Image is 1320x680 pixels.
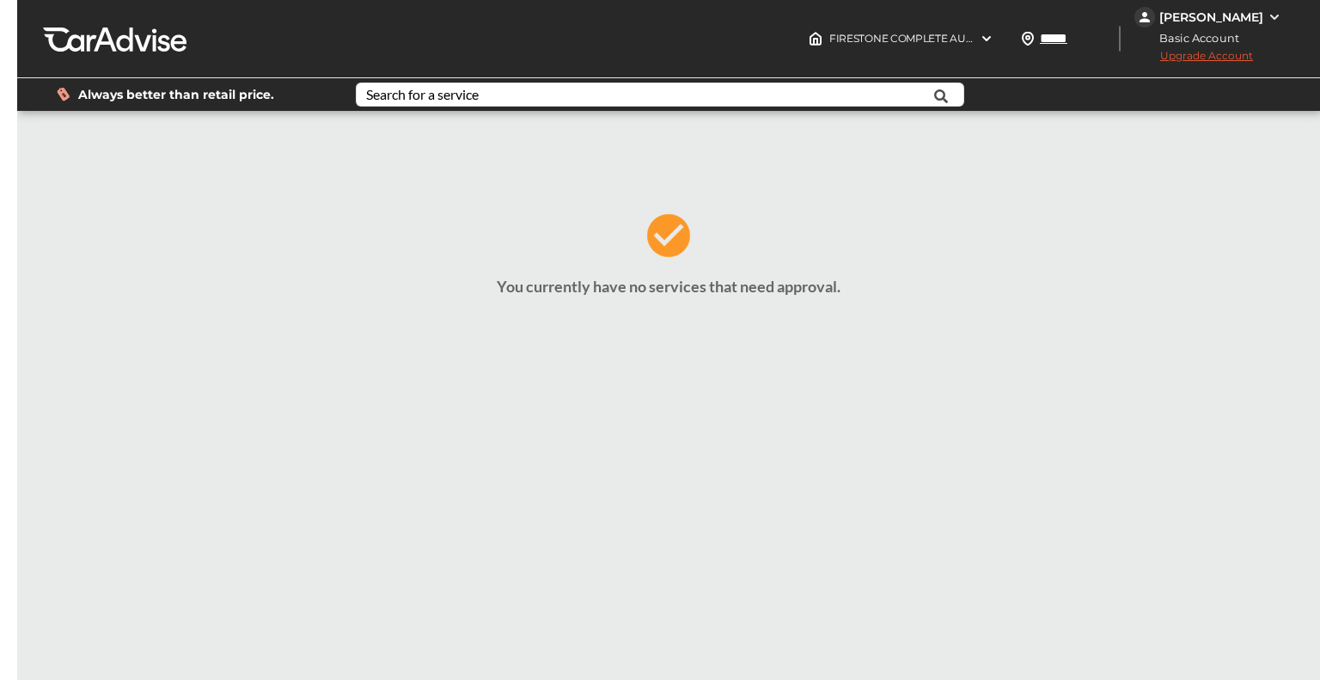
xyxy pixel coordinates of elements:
[1134,7,1155,28] img: jVpblrzwTbfkPYzPPzSLxeg0AAAAASUVORK5CYII=
[1136,29,1252,47] span: Basic Account
[366,88,479,101] div: Search for a service
[1021,32,1035,46] img: location_vector.a44bc228.svg
[1268,10,1281,24] img: WGsFRI8htEPBVLJbROoPRyZpYNWhNONpIPPETTm6eUC0GeLEiAAAAAElFTkSuQmCC
[1119,26,1121,52] img: header-divider.bc55588e.svg
[21,277,1316,296] p: You currently have no services that need approval.
[57,87,70,101] img: dollor_label_vector.a70140d1.svg
[1134,49,1253,70] span: Upgrade Account
[1159,9,1263,25] div: [PERSON_NAME]
[809,32,822,46] img: header-home-logo.8d720a4f.svg
[980,32,993,46] img: header-down-arrow.9dd2ce7d.svg
[78,89,274,101] span: Always better than retail price.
